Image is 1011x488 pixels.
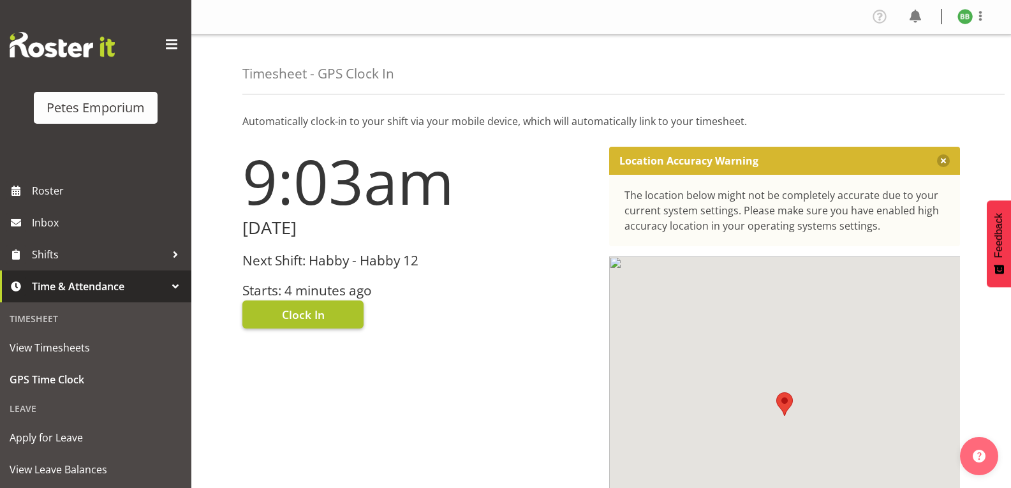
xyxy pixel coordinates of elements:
[242,218,594,238] h2: [DATE]
[282,306,325,323] span: Clock In
[973,450,985,462] img: help-xxl-2.png
[47,98,145,117] div: Petes Emporium
[10,460,182,479] span: View Leave Balances
[937,154,950,167] button: Close message
[10,32,115,57] img: Rosterit website logo
[3,396,188,422] div: Leave
[32,181,185,200] span: Roster
[242,300,364,329] button: Clock In
[10,338,182,357] span: View Timesheets
[242,283,594,298] h3: Starts: 4 minutes ago
[242,66,394,81] h4: Timesheet - GPS Clock In
[32,245,166,264] span: Shifts
[957,9,973,24] img: beena-bist9974.jpg
[10,428,182,447] span: Apply for Leave
[242,147,594,216] h1: 9:03am
[32,213,185,232] span: Inbox
[3,332,188,364] a: View Timesheets
[3,422,188,454] a: Apply for Leave
[242,114,960,129] p: Automatically clock-in to your shift via your mobile device, which will automatically link to you...
[32,277,166,296] span: Time & Attendance
[619,154,758,167] p: Location Accuracy Warning
[993,213,1005,258] span: Feedback
[987,200,1011,287] button: Feedback - Show survey
[3,306,188,332] div: Timesheet
[10,370,182,389] span: GPS Time Clock
[624,188,945,233] div: The location below might not be completely accurate due to your current system settings. Please m...
[3,454,188,485] a: View Leave Balances
[3,364,188,396] a: GPS Time Clock
[242,253,594,268] h3: Next Shift: Habby - Habby 12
